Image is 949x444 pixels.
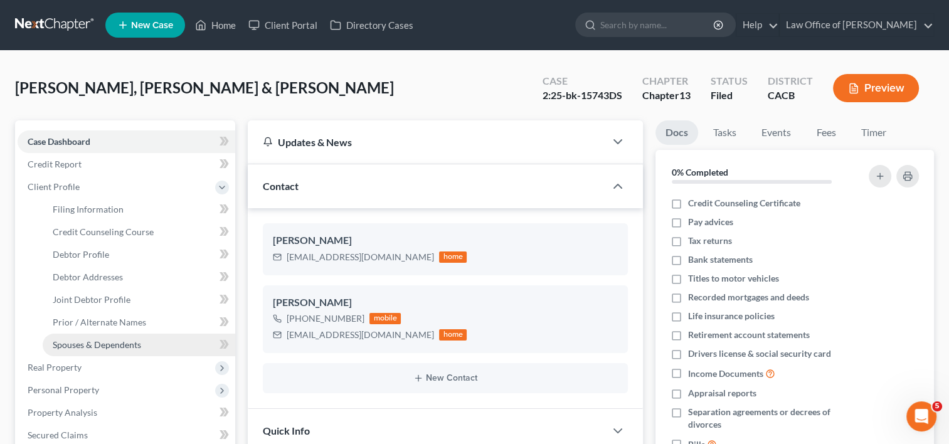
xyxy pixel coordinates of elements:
span: Property Analysis [28,407,97,418]
span: Quick Info [263,425,310,436]
span: Joint Debtor Profile [53,294,130,305]
span: Tax returns [688,235,732,247]
a: Home [189,14,242,36]
span: Credit Counseling Course [53,226,154,237]
span: Separation agreements or decrees of divorces [688,406,854,431]
span: 5 [932,401,942,411]
div: 2:25-bk-15743DS [543,88,622,103]
div: Chapter [642,74,691,88]
div: Updates & News [263,135,590,149]
span: Prior / Alternate Names [53,317,146,327]
span: Real Property [28,362,82,373]
span: Spouses & Dependents [53,339,141,350]
a: Events [751,120,801,145]
span: Secured Claims [28,430,88,440]
a: Docs [655,120,698,145]
div: District [768,74,813,88]
a: Credit Counseling Course [43,221,235,243]
a: Credit Report [18,153,235,176]
span: [PERSON_NAME], [PERSON_NAME] & [PERSON_NAME] [15,78,394,97]
input: Search by name... [600,13,715,36]
span: Retirement account statements [688,329,810,341]
a: Law Office of [PERSON_NAME] [780,14,933,36]
a: Joint Debtor Profile [43,288,235,311]
span: Case Dashboard [28,136,90,147]
span: Filing Information [53,204,124,214]
span: New Case [131,21,173,30]
span: Life insurance policies [688,310,775,322]
div: home [439,251,467,263]
span: Debtor Profile [53,249,109,260]
div: [EMAIL_ADDRESS][DOMAIN_NAME] [287,251,434,263]
div: CACB [768,88,813,103]
div: home [439,329,467,341]
div: Chapter [642,88,691,103]
span: Credit Report [28,159,82,169]
span: Credit Counseling Certificate [688,197,800,209]
div: [EMAIL_ADDRESS][DOMAIN_NAME] [287,329,434,341]
a: Tasks [703,120,746,145]
span: Drivers license & social security card [688,347,831,360]
span: 13 [679,89,691,101]
span: Personal Property [28,384,99,395]
span: Income Documents [688,367,763,380]
a: Fees [806,120,846,145]
a: Property Analysis [18,401,235,424]
a: Debtor Addresses [43,266,235,288]
a: Case Dashboard [18,130,235,153]
div: Case [543,74,622,88]
span: Appraisal reports [688,387,756,399]
a: Prior / Alternate Names [43,311,235,334]
a: Filing Information [43,198,235,221]
a: Debtor Profile [43,243,235,266]
a: Spouses & Dependents [43,334,235,356]
div: mobile [369,313,401,324]
span: Debtor Addresses [53,272,123,282]
button: Preview [833,74,919,102]
a: Client Portal [242,14,324,36]
span: Pay advices [688,216,733,228]
div: [PHONE_NUMBER] [287,312,364,325]
strong: 0% Completed [672,167,728,177]
a: Directory Cases [324,14,420,36]
a: Timer [851,120,896,145]
a: Help [736,14,778,36]
span: Titles to motor vehicles [688,272,779,285]
div: [PERSON_NAME] [273,233,618,248]
span: Client Profile [28,181,80,192]
span: Recorded mortgages and deeds [688,291,809,304]
div: Filed [711,88,748,103]
span: Contact [263,180,299,192]
div: Status [711,74,748,88]
iframe: Intercom live chat [906,401,936,431]
div: [PERSON_NAME] [273,295,618,310]
span: Bank statements [688,253,753,266]
button: New Contact [273,373,618,383]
